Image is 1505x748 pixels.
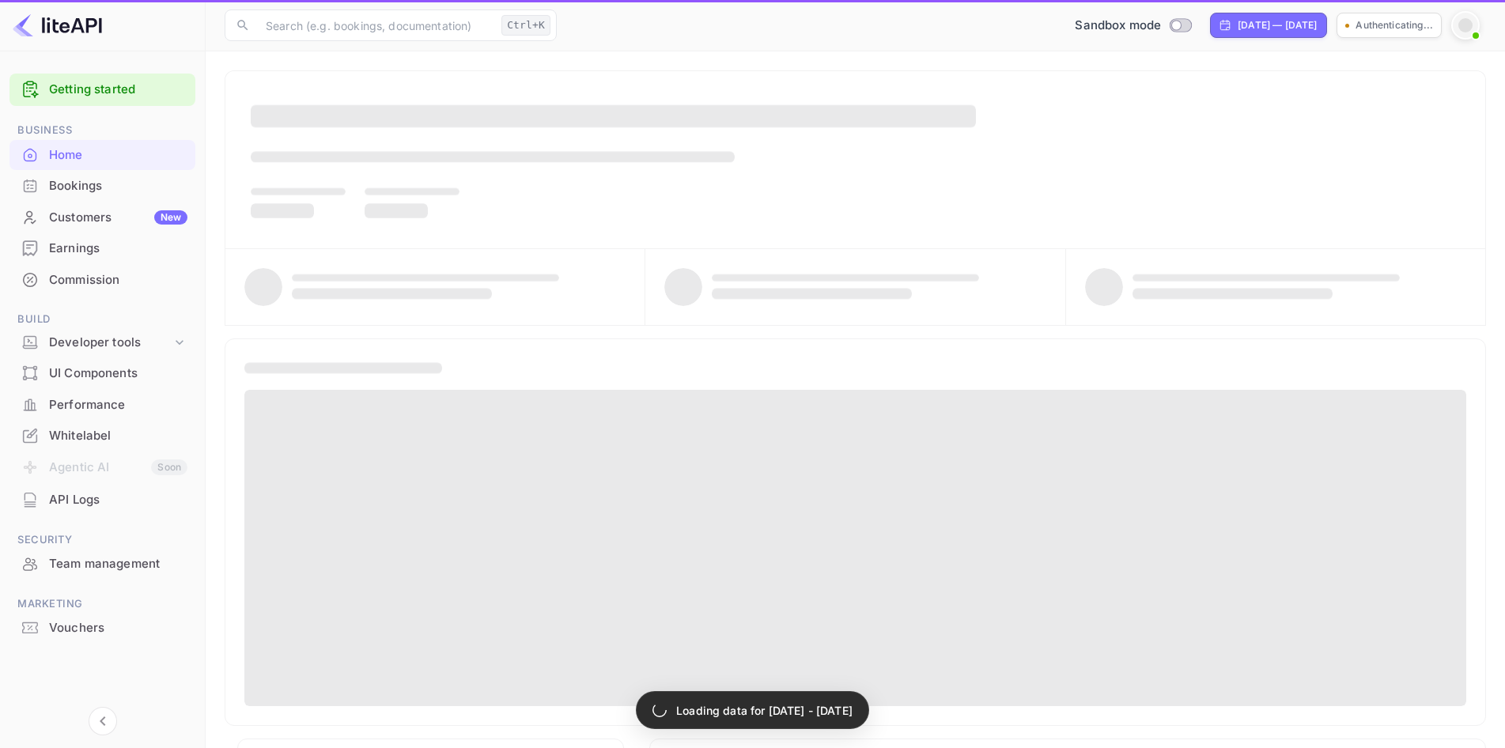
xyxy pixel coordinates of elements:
[49,271,187,289] div: Commission
[1356,18,1433,32] p: Authenticating...
[49,365,187,383] div: UI Components
[9,329,195,357] div: Developer tools
[256,9,495,41] input: Search (e.g. bookings, documentation)
[9,233,195,264] div: Earnings
[9,233,195,263] a: Earnings
[9,390,195,421] div: Performance
[9,140,195,171] div: Home
[9,613,195,642] a: Vouchers
[9,122,195,139] span: Business
[9,595,195,613] span: Marketing
[1238,18,1317,32] div: [DATE] — [DATE]
[49,619,187,637] div: Vouchers
[49,177,187,195] div: Bookings
[49,334,172,352] div: Developer tools
[9,549,195,578] a: Team management
[49,427,187,445] div: Whitelabel
[9,171,195,200] a: Bookings
[154,210,187,225] div: New
[49,555,187,573] div: Team management
[9,311,195,328] span: Build
[9,549,195,580] div: Team management
[9,358,195,389] div: UI Components
[9,485,195,514] a: API Logs
[49,209,187,227] div: Customers
[49,240,187,258] div: Earnings
[1210,13,1327,38] div: Click to change the date range period
[89,707,117,735] button: Collapse navigation
[9,485,195,516] div: API Logs
[9,421,195,451] div: Whitelabel
[9,358,195,387] a: UI Components
[9,265,195,296] div: Commission
[9,265,195,294] a: Commission
[501,15,550,36] div: Ctrl+K
[9,202,195,233] div: CustomersNew
[9,202,195,232] a: CustomersNew
[49,146,187,164] div: Home
[676,702,853,719] p: Loading data for [DATE] - [DATE]
[9,421,195,450] a: Whitelabel
[9,390,195,419] a: Performance
[13,13,102,38] img: LiteAPI logo
[1068,17,1197,35] div: Switch to Production mode
[9,531,195,549] span: Security
[1075,17,1161,35] span: Sandbox mode
[49,491,187,509] div: API Logs
[49,81,187,99] a: Getting started
[9,171,195,202] div: Bookings
[9,74,195,106] div: Getting started
[9,613,195,644] div: Vouchers
[49,396,187,414] div: Performance
[9,140,195,169] a: Home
